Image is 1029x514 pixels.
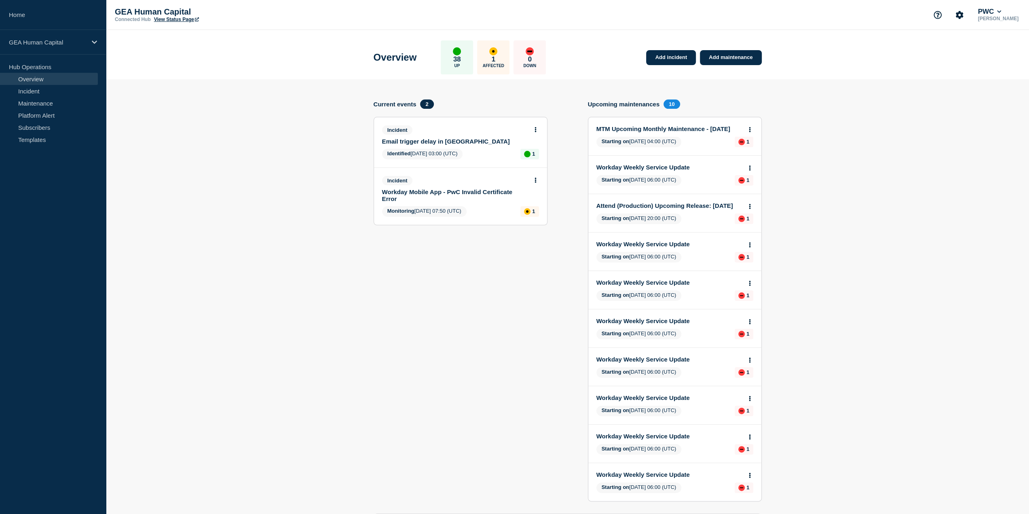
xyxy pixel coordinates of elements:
h4: Current events [374,101,416,108]
span: 2 [420,99,433,109]
a: Workday Weekly Service Update [596,317,742,324]
p: 1 [746,484,749,491]
p: Down [523,63,536,68]
p: 1 [746,254,749,260]
span: Starting on [602,292,630,298]
span: Starting on [602,407,630,413]
p: 38 [453,55,461,63]
span: Identified [387,150,411,157]
span: Incident [382,125,413,135]
div: up [524,151,530,157]
p: [PERSON_NAME] [976,16,1020,21]
p: 1 [746,177,749,183]
span: Starting on [602,369,630,375]
span: [DATE] 06:00 (UTC) [596,444,682,455]
span: [DATE] 06:00 (UTC) [596,252,682,262]
span: [DATE] 06:00 (UTC) [596,406,682,416]
span: [DATE] 03:00 (UTC) [382,149,463,159]
a: Add maintenance [700,50,761,65]
div: down [738,369,745,376]
p: 1 [746,139,749,145]
span: [DATE] 07:50 (UTC) [382,206,467,217]
a: Workday Weekly Service Update [596,279,742,286]
a: Workday Mobile App - PwC Invalid Certificate Error [382,188,528,202]
p: 1 [746,446,749,452]
a: Workday Weekly Service Update [596,394,742,401]
span: Starting on [602,138,630,144]
p: 1 [746,408,749,414]
span: [DATE] 06:00 (UTC) [596,175,682,186]
div: affected [524,208,530,215]
p: 1 [746,216,749,222]
button: Account settings [951,6,968,23]
span: Incident [382,176,413,185]
span: [DATE] 06:00 (UTC) [596,367,682,378]
div: down [738,254,745,260]
span: [DATE] 06:00 (UTC) [596,290,682,301]
a: MTM Upcoming Monthly Maintenance - [DATE] [596,125,742,132]
span: Starting on [602,484,630,490]
p: GEA Human Capital [9,39,87,46]
span: Starting on [602,330,630,336]
p: Affected [483,63,504,68]
span: [DATE] 04:00 (UTC) [596,137,682,147]
button: Support [929,6,946,23]
a: Workday Weekly Service Update [596,241,742,247]
span: Starting on [602,446,630,452]
div: down [738,484,745,491]
span: [DATE] 20:00 (UTC) [596,214,682,224]
span: Starting on [602,254,630,260]
div: affected [489,47,497,55]
span: [DATE] 06:00 (UTC) [596,482,682,493]
p: GEA Human Capital [115,7,277,17]
div: down [738,216,745,222]
span: Starting on [602,215,630,221]
a: Workday Weekly Service Update [596,433,742,440]
p: 1 [746,331,749,337]
p: 0 [528,55,532,63]
div: up [453,47,461,55]
a: View Status Page [154,17,199,22]
p: Up [454,63,460,68]
span: Monitoring [387,208,414,214]
p: 1 [746,369,749,375]
h4: Upcoming maintenances [588,101,660,108]
div: down [738,446,745,453]
div: down [738,408,745,414]
span: [DATE] 06:00 (UTC) [596,329,682,339]
p: 1 [492,55,495,63]
p: 1 [532,208,535,214]
span: Starting on [602,177,630,183]
a: Workday Weekly Service Update [596,356,742,363]
p: 1 [746,292,749,298]
p: Connected Hub [115,17,151,22]
div: down [738,331,745,337]
span: 10 [663,99,680,109]
a: Workday Weekly Service Update [596,164,742,171]
div: down [526,47,534,55]
a: Add incident [646,50,696,65]
button: PWC [976,8,1003,16]
div: down [738,292,745,299]
div: down [738,139,745,145]
p: 1 [532,151,535,157]
h1: Overview [374,52,417,63]
a: Workday Weekly Service Update [596,471,742,478]
div: down [738,177,745,184]
a: Email trigger delay in [GEOGRAPHIC_DATA] [382,138,528,145]
a: Attend (Production) Upcoming Release: [DATE] [596,202,742,209]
